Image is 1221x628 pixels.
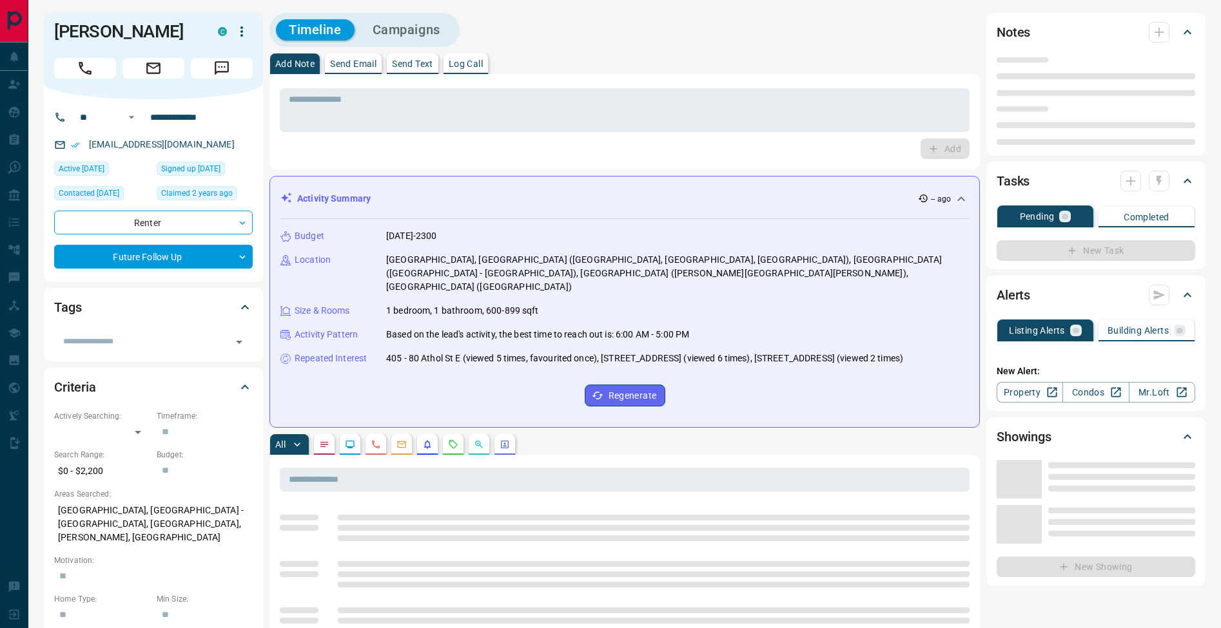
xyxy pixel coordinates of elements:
[345,439,355,450] svg: Lead Browsing Activity
[276,19,355,41] button: Timeline
[330,59,376,68] p: Send Email
[997,166,1195,196] div: Tasks
[54,186,150,204] div: Wed Jul 16 2025
[59,162,104,175] span: Active [DATE]
[157,449,253,461] p: Budget:
[54,410,150,422] p: Actively Searching:
[157,593,253,605] p: Min Size:
[157,410,253,422] p: Timeframe:
[297,192,371,205] p: Activity Summary
[396,439,407,450] svg: Emails
[997,382,1063,403] a: Property
[54,461,150,482] p: $0 - $2,200
[157,186,253,204] div: Mon Apr 10 2023
[124,109,139,125] button: Open
[295,229,324,243] p: Budget
[191,58,253,79] span: Message
[997,171,1030,191] h2: Tasks
[54,245,253,269] div: Future Follow Up
[1129,382,1195,403] a: Mr.Loft
[448,439,458,450] svg: Requests
[392,59,433,68] p: Send Text
[360,19,453,41] button: Campaigns
[997,365,1195,378] p: New Alert:
[161,187,233,200] span: Claimed 2 years ago
[386,352,903,365] p: 405 - 80 Athol St E (viewed 5 times, favourited once), [STREET_ADDRESS] (viewed 6 times), [STREET...
[997,22,1030,43] h2: Notes
[997,285,1030,305] h2: Alerts
[997,280,1195,310] div: Alerts
[1124,213,1169,222] p: Completed
[161,162,220,175] span: Signed up [DATE]
[54,162,150,180] div: Mon Nov 11 2024
[585,385,665,406] button: Regenerate
[89,139,235,149] a: [EMAIL_ADDRESS][DOMAIN_NAME]
[54,297,81,318] h2: Tags
[230,333,248,351] button: Open
[122,58,184,79] span: Email
[54,58,116,79] span: Call
[997,426,1051,447] h2: Showings
[54,211,253,234] div: Renter
[386,229,436,243] p: [DATE]-2300
[319,439,329,450] svg: Notes
[54,500,253,548] p: [GEOGRAPHIC_DATA], [GEOGRAPHIC_DATA] - [GEOGRAPHIC_DATA], [GEOGRAPHIC_DATA], [PERSON_NAME], [GEOG...
[275,59,315,68] p: Add Note
[474,439,484,450] svg: Opportunities
[931,193,951,205] p: -- ago
[54,372,253,403] div: Criteria
[54,292,253,323] div: Tags
[997,17,1195,48] div: Notes
[997,421,1195,452] div: Showings
[295,352,367,365] p: Repeated Interest
[54,449,150,461] p: Search Range:
[1009,326,1065,335] p: Listing Alerts
[280,187,969,211] div: Activity Summary-- ago
[54,21,199,42] h1: [PERSON_NAME]
[386,304,539,318] p: 1 bedroom, 1 bathroom, 600-899 sqft
[500,439,510,450] svg: Agent Actions
[371,439,381,450] svg: Calls
[295,304,350,318] p: Size & Rooms
[449,59,483,68] p: Log Call
[1062,382,1129,403] a: Condos
[386,328,689,341] p: Based on the lead's activity, the best time to reach out is: 6:00 AM - 5:00 PM
[54,555,253,566] p: Motivation:
[54,377,96,397] h2: Criteria
[1020,212,1055,221] p: Pending
[422,439,433,450] svg: Listing Alerts
[59,187,119,200] span: Contacted [DATE]
[157,162,253,180] div: Mon Apr 10 2023
[54,488,253,500] p: Areas Searched:
[295,328,358,341] p: Activity Pattern
[1108,326,1169,335] p: Building Alerts
[295,253,331,267] p: Location
[275,440,286,449] p: All
[71,140,80,149] svg: Email Verified
[218,27,227,36] div: condos.ca
[54,593,150,605] p: Home Type:
[386,253,969,294] p: [GEOGRAPHIC_DATA], [GEOGRAPHIC_DATA] ([GEOGRAPHIC_DATA], [GEOGRAPHIC_DATA], [GEOGRAPHIC_DATA]), [...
